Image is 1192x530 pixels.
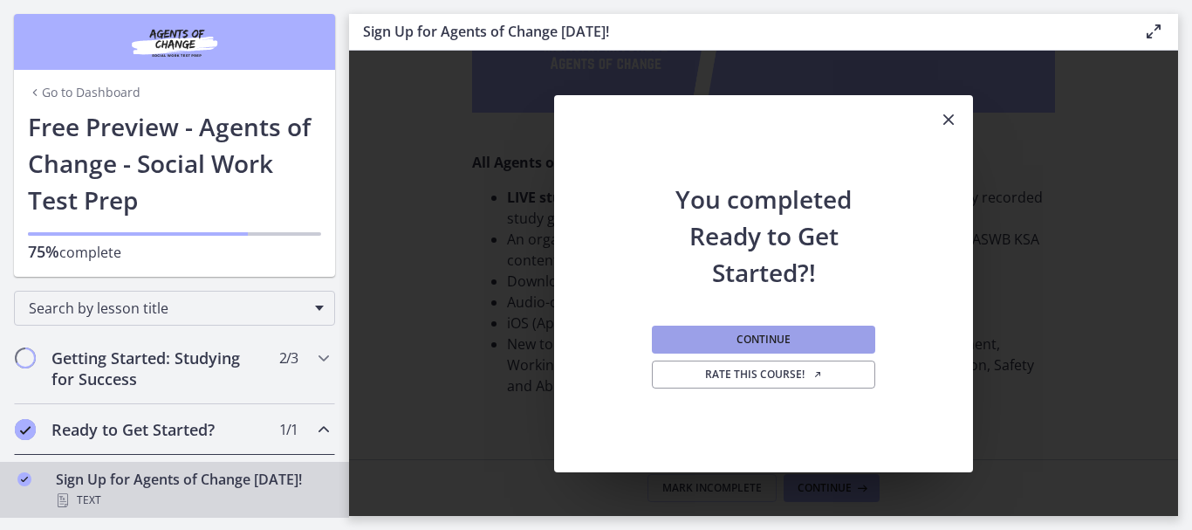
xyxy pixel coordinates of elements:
h2: Getting Started: Studying for Success [51,348,264,389]
div: Sign Up for Agents of Change [DATE]! [56,469,328,511]
i: Completed [17,472,31,486]
h1: Free Preview - Agents of Change - Social Work Test Prep [28,108,321,218]
i: Opens in a new window [812,369,823,380]
a: Go to Dashboard [28,84,140,101]
h3: Sign Up for Agents of Change [DATE]! [363,21,1115,42]
img: Agents of Change [70,21,279,63]
p: complete [28,241,321,263]
span: 1 / 1 [279,419,298,440]
div: Text [56,490,328,511]
span: Continue [736,333,791,347]
h2: You completed Ready to Get Started?! [648,146,879,291]
button: Close [924,95,973,146]
div: Search by lesson title [14,291,335,326]
a: Rate this course! Opens in a new window [652,361,875,389]
span: Rate this course! [705,368,823,382]
span: Search by lesson title [29,299,306,318]
button: Continue [652,326,875,354]
i: Completed [15,419,36,440]
span: 2 / 3 [279,348,298,368]
span: 75% [28,241,59,262]
h2: Ready to Get Started? [51,419,264,440]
